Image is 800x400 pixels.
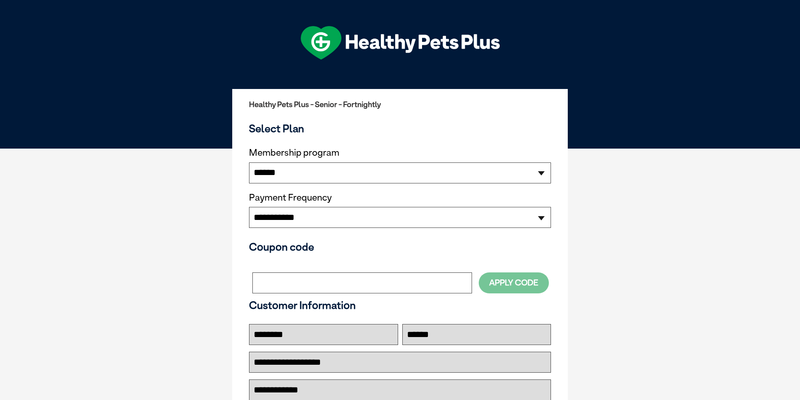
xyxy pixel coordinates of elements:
img: hpp-logo-landscape-green-white.png [301,26,500,60]
button: Apply Code [479,272,549,293]
label: Membership program [249,147,551,158]
h3: Select Plan [249,122,551,135]
h2: Healthy Pets Plus - Senior - Fortnightly [249,100,551,109]
h3: Customer Information [249,299,551,311]
h3: Coupon code [249,241,551,253]
label: Payment Frequency [249,192,332,203]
